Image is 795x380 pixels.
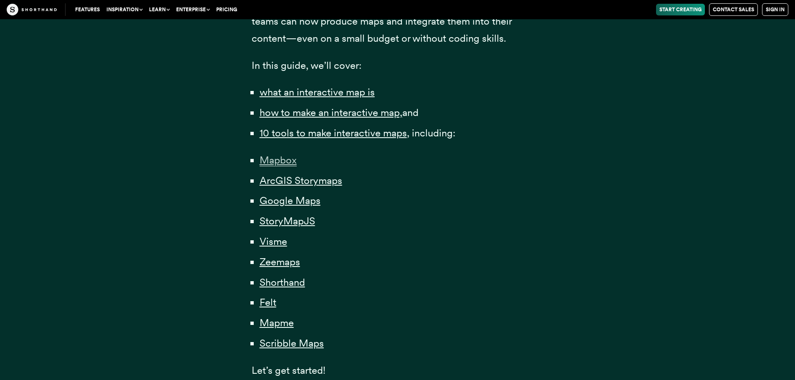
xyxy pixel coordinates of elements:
[173,4,213,15] button: Enterprise
[260,296,276,308] a: Felt
[260,127,407,139] a: 10 tools to make interactive maps
[103,4,146,15] button: Inspiration
[402,106,419,118] span: and
[260,86,375,98] a: what an interactive map is
[260,317,294,329] a: Mapme
[260,154,297,166] span: Mapbox
[260,215,315,227] a: StoryMapJS
[260,276,305,288] a: Shorthand
[146,4,173,15] button: Learn
[260,194,321,206] a: Google Maps
[407,127,455,139] span: , including:
[7,4,57,15] img: The Craft
[260,154,297,166] a: Mapbox
[260,235,287,247] a: Visme
[762,3,788,16] a: Sign in
[213,4,240,15] a: Pricing
[260,174,342,186] a: ArcGIS Storymaps
[260,256,300,268] a: Zeemaps
[260,106,402,118] a: how to make an interactive map,
[252,364,326,376] span: Let’s get started!
[260,337,324,349] a: Scribble Maps
[72,4,103,15] a: Features
[252,59,361,71] span: In this guide, we’ll cover:
[656,4,705,15] a: Start Creating
[709,3,758,16] a: Contact Sales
